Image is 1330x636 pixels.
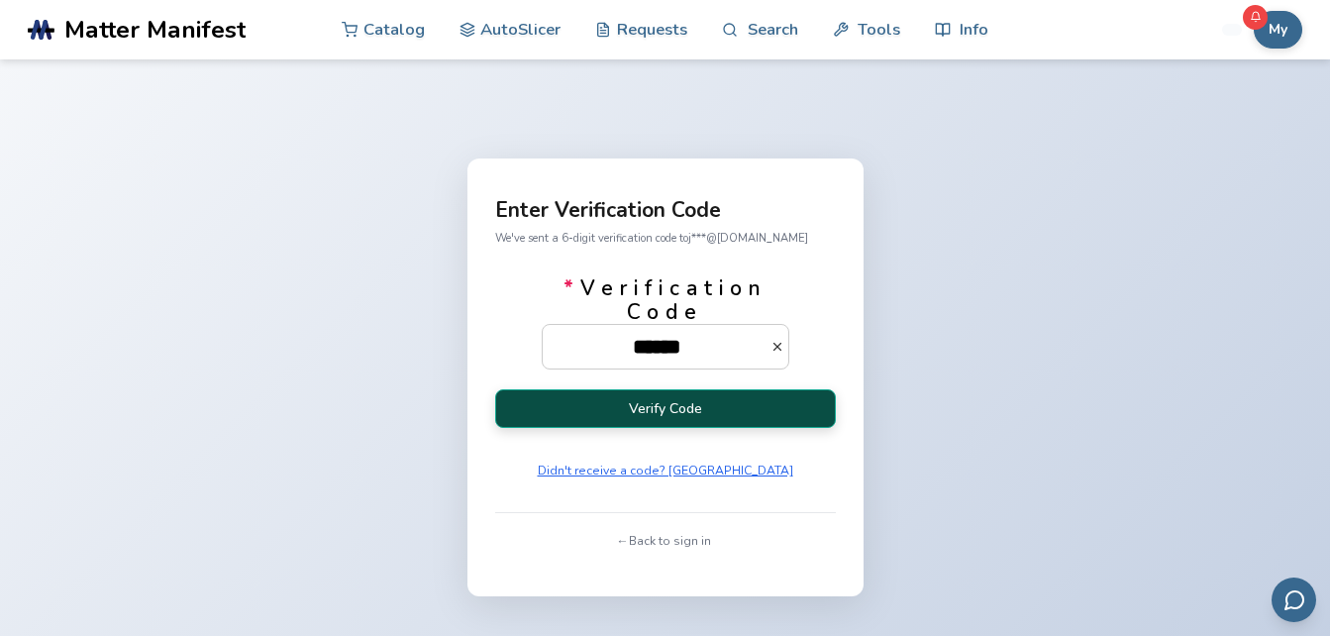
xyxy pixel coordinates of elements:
p: Enter Verification Code [495,200,836,221]
button: *Verification Code [770,340,789,354]
button: ← Back to sign in [612,527,718,555]
button: Send feedback via email [1272,578,1316,622]
button: My [1254,11,1302,49]
p: We've sent a 6-digit verification code to j***@[DOMAIN_NAME] [495,228,836,249]
input: *Verification Code [543,325,770,369]
label: Verification Code [542,276,789,370]
button: Didn't receive a code? [GEOGRAPHIC_DATA] [531,457,800,484]
button: Verify Code [495,389,836,428]
span: Matter Manifest [64,16,246,44]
